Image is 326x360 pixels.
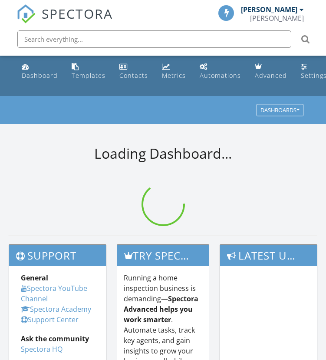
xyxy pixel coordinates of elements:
[257,104,303,117] button: Dashboards
[72,71,105,80] div: Templates
[68,59,109,84] a: Templates
[255,71,287,80] div: Advanced
[9,245,106,266] h3: Support
[42,4,113,23] span: SPECTORA
[21,283,87,303] a: Spectora YouTube Channel
[16,12,113,30] a: SPECTORA
[22,71,58,80] div: Dashboard
[220,245,317,266] h3: Latest Updates
[21,333,94,344] div: Ask the community
[119,71,148,80] div: Contacts
[18,59,61,84] a: Dashboard
[124,294,198,324] strong: Spectora Advanced helps you work smarter
[196,59,244,84] a: Automations (Basic)
[116,59,151,84] a: Contacts
[241,5,297,14] div: [PERSON_NAME]
[158,59,189,84] a: Metrics
[17,30,291,48] input: Search everything...
[21,315,79,324] a: Support Center
[21,304,91,314] a: Spectora Academy
[250,14,304,23] div: Marshall Cordle
[162,71,186,80] div: Metrics
[260,107,300,113] div: Dashboards
[251,59,290,84] a: Advanced
[200,71,241,80] div: Automations
[117,245,209,266] h3: Try spectora advanced [DATE]
[21,273,48,283] strong: General
[16,4,36,23] img: The Best Home Inspection Software - Spectora
[21,344,63,354] a: Spectora HQ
